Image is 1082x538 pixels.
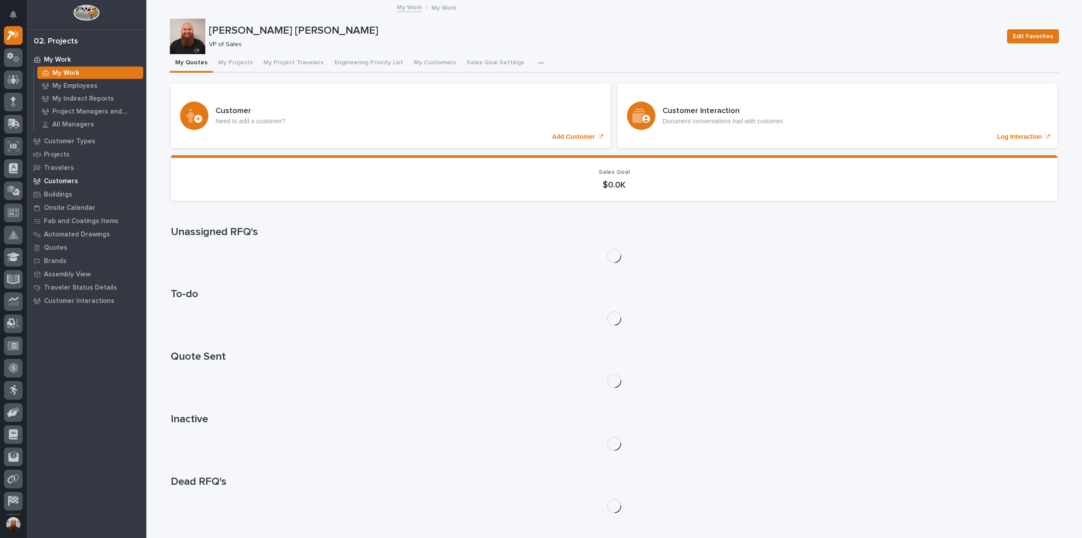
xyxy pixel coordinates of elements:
[997,133,1042,141] p: Log Interaction
[27,294,146,307] a: Customer Interactions
[431,2,456,12] p: My Work
[216,106,285,116] h3: Customer
[4,515,23,534] button: users-avatar
[27,161,146,174] a: Travelers
[171,413,1058,426] h1: Inactive
[663,106,784,116] h3: Customer Interaction
[44,137,95,145] p: Customer Types
[209,24,1000,37] p: [PERSON_NAME] [PERSON_NAME]
[27,281,146,294] a: Traveler Status Details
[11,11,23,25] div: Notifications
[216,118,285,125] p: Need to add a customer?
[34,37,78,47] div: 02. Projects
[618,83,1058,148] a: Log Interaction
[27,267,146,281] a: Assembly View
[461,54,529,73] button: Sales Goal Settings
[27,174,146,188] a: Customers
[27,188,146,201] a: Buildings
[52,69,79,77] p: My Work
[258,54,329,73] button: My Project Travelers
[397,2,422,12] a: My Work
[34,92,146,105] a: My Indirect Reports
[599,169,630,175] span: Sales Goal
[170,54,213,73] button: My Quotes
[52,82,98,90] p: My Employees
[44,244,67,252] p: Quotes
[44,257,67,265] p: Brands
[4,5,23,24] button: Notifications
[34,79,146,92] a: My Employees
[27,214,146,228] a: Fab and Coatings Items
[171,288,1058,301] h1: To-do
[34,105,146,118] a: Project Managers and Engineers
[44,56,71,64] p: My Work
[27,53,146,66] a: My Work
[408,54,461,73] button: My Customers
[44,217,118,225] p: Fab and Coatings Items
[663,118,784,125] p: Document conversations had with customer.
[27,134,146,148] a: Customer Types
[181,180,1047,190] p: $0.0K
[27,241,146,254] a: Quotes
[44,204,95,212] p: Onsite Calendar
[73,4,99,21] img: Workspace Logo
[1007,29,1059,43] button: Edit Favorites
[44,177,78,185] p: Customers
[171,226,1058,239] h1: Unassigned RFQ's
[1013,31,1053,42] span: Edit Favorites
[171,350,1058,363] h1: Quote Sent
[27,228,146,241] a: Automated Drawings
[552,133,595,141] p: Add Customer
[44,151,70,159] p: Projects
[34,67,146,79] a: My Work
[171,475,1058,488] h1: Dead RFQ's
[44,271,90,279] p: Assembly View
[171,83,611,148] a: Add Customer
[34,118,146,130] a: All Managers
[44,164,74,172] p: Travelers
[52,121,94,129] p: All Managers
[27,201,146,214] a: Onsite Calendar
[44,191,72,199] p: Buildings
[27,254,146,267] a: Brands
[44,297,114,305] p: Customer Interactions
[329,54,408,73] button: Engineering Priority List
[52,108,140,116] p: Project Managers and Engineers
[44,231,110,239] p: Automated Drawings
[52,95,114,103] p: My Indirect Reports
[209,41,996,48] p: VP of Sales
[27,148,146,161] a: Projects
[213,54,258,73] button: My Projects
[44,284,117,292] p: Traveler Status Details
